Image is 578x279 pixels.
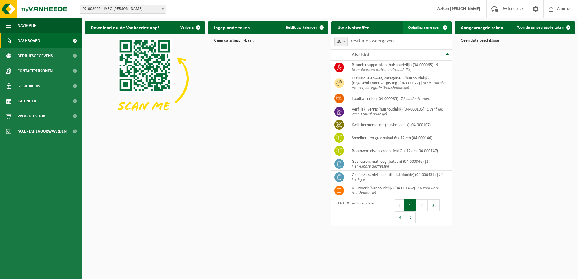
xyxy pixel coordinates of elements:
button: 1 [404,199,416,211]
h2: Uw afvalstoffen [331,21,376,33]
div: 1 tot 10 van 32 resultaten [334,199,375,224]
p: Geen data beschikbaar. [214,39,322,43]
span: 02-008625 - IVBO CP DAMME - MOERKERKE [80,5,166,13]
td: gasflessen, niet leeg (distikstofoxide) (04-000431) | [347,171,452,184]
label: resultaten weergeven [351,39,394,43]
i: 7A loodbatterijen [401,97,430,101]
strong: [PERSON_NAME] [450,7,480,11]
i: 14 Lachgas [352,173,443,182]
span: Acceptatievoorwaarden [18,124,67,139]
i: 14 Hervulbare gasflessen [352,159,430,169]
button: Verberg [176,21,204,34]
td: gasflessen, niet leeg (butaan) (04-000346) | [347,157,452,171]
td: vuurwerk (huishoudelijk) (04-001462) | [347,184,452,197]
h2: Aangevraagde taken [455,21,509,33]
span: Navigatie [18,18,36,33]
i: BO frituurolie en -vet, categorie 3(huishoudelijk) [352,81,446,90]
p: Geen data beschikbaar. [461,39,569,43]
span: Product Shop [18,109,45,124]
img: Download de VHEPlus App [85,34,205,124]
span: Kalender [18,94,36,109]
button: 2 [416,199,428,211]
td: verf, lak, vernis (huishoudelijk) (04-000105) | [347,105,452,118]
button: Previous [395,199,404,211]
a: Bekijk uw kalender [281,21,328,34]
a: Toon de aangevraagde taken [512,21,574,34]
td: snoeihout en groenafval Ø < 12 cm (04-000146) [347,131,452,144]
td: frituurolie en -vet, categorie 3 (huishoudelijk) (ongeschikt voor vergisting) (04-000072) | [347,74,452,92]
h2: Download nu de Vanheede+ app! [85,21,165,33]
span: 02-008625 - IVBO CP DAMME - MOERKERKE [80,5,166,14]
button: 3 [428,199,440,211]
button: Next [406,211,416,223]
span: Dashboard [18,33,40,48]
span: Afvalstof [352,53,369,57]
span: Toon de aangevraagde taken [517,26,564,30]
span: Gebruikers [18,79,40,94]
i: 9 brandblusapparaten (huishoudelijk) [352,63,438,72]
td: boomwortels en groenafval Ø > 12 cm (04-000147) [347,144,452,157]
span: Bekijk uw kalender [286,26,317,30]
span: Ophaling aanvragen [408,26,440,30]
td: brandblusapparaten (huishoudelijk) (04-000065) | [347,61,452,74]
td: loodbatterijen (04-000085) | [347,92,452,105]
span: Bedrijfsgegevens [18,48,53,63]
span: Contactpersonen [18,63,53,79]
td: kwikthermometers (huishoudelijk) (04-000107) [347,118,452,131]
span: 10 [335,37,347,46]
i: 10 vuurwerk (huishoudelijk) [352,186,439,195]
span: Verberg [180,26,194,30]
a: Ophaling aanvragen [403,21,451,34]
h2: Ingeplande taken [208,21,256,33]
button: 4 [395,211,406,223]
i: 1 verf, lak, vernis (huishoudelijk) [352,107,444,117]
